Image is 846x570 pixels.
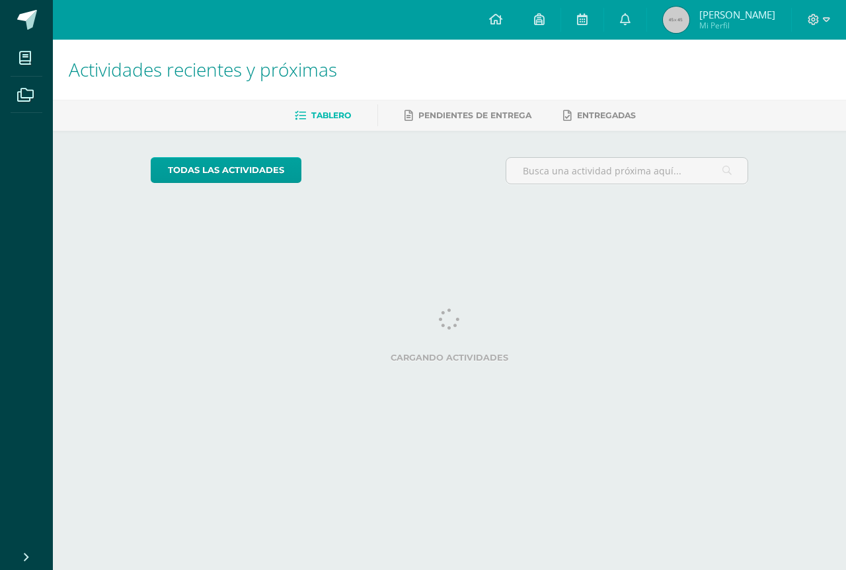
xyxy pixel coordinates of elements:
[151,157,301,183] a: todas las Actividades
[699,20,775,31] span: Mi Perfil
[151,353,749,363] label: Cargando actividades
[69,57,337,82] span: Actividades recientes y próximas
[577,110,636,120] span: Entregadas
[295,105,351,126] a: Tablero
[663,7,689,33] img: 45x45
[404,105,531,126] a: Pendientes de entrega
[506,158,748,184] input: Busca una actividad próxima aquí...
[418,110,531,120] span: Pendientes de entrega
[311,110,351,120] span: Tablero
[563,105,636,126] a: Entregadas
[699,8,775,21] span: [PERSON_NAME]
